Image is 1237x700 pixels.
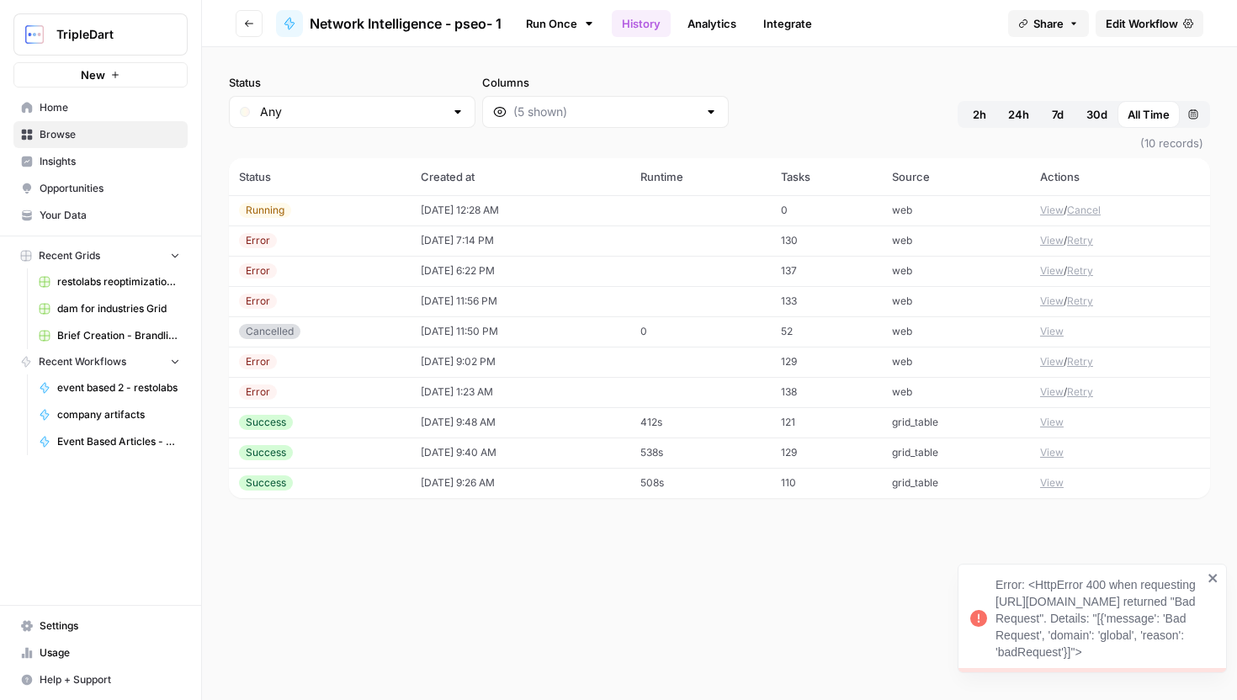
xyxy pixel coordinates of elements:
td: [DATE] 1:23 AM [411,377,630,407]
a: restolabs reoptimizations aug [31,268,188,295]
label: Status [229,74,475,91]
td: grid_table [882,468,1030,498]
div: Error: <HttpError 400 when requesting [URL][DOMAIN_NAME] returned "Bad Request". Details: "[{'mes... [995,576,1202,660]
td: / [1030,286,1210,316]
span: Your Data [40,208,180,223]
td: / [1030,377,1210,407]
th: Created at [411,158,630,195]
button: close [1208,571,1219,585]
td: 129 [771,437,882,468]
td: 130 [771,225,882,256]
button: 7d [1039,101,1076,128]
button: Retry [1067,263,1093,278]
span: Recent Grids [39,248,100,263]
td: [DATE] 9:48 AM [411,407,630,437]
td: web [882,286,1030,316]
td: [DATE] 12:28 AM [411,195,630,225]
a: Opportunities [13,175,188,202]
a: Run Once [515,9,605,38]
span: 24h [1008,106,1029,123]
td: 138 [771,377,882,407]
a: Home [13,94,188,121]
button: 24h [998,101,1039,128]
td: 538s [630,437,771,468]
span: Network Intelligence - pseo- 1 [310,13,502,34]
button: 2h [961,101,998,128]
span: event based 2 - restolabs [57,380,180,395]
span: 7d [1052,106,1064,123]
td: [DATE] 9:26 AM [411,468,630,498]
button: Retry [1067,294,1093,309]
td: 110 [771,468,882,498]
div: Error [239,233,277,248]
button: 30d [1076,101,1118,128]
button: View [1040,415,1064,430]
div: Error [239,384,277,400]
td: 508s [630,468,771,498]
div: Error [239,354,277,369]
input: Any [260,103,444,120]
td: / [1030,347,1210,377]
button: View [1040,445,1064,460]
th: Tasks [771,158,882,195]
td: 412s [630,407,771,437]
span: Share [1033,15,1064,32]
button: View [1040,354,1064,369]
th: Status [229,158,411,195]
a: dam for industries Grid [31,295,188,322]
td: [DATE] 9:40 AM [411,437,630,468]
span: TripleDart [56,26,158,43]
div: Success [239,415,293,430]
a: Your Data [13,202,188,229]
button: Share [1008,10,1089,37]
span: Usage [40,645,180,660]
div: Error [239,263,277,278]
a: Network Intelligence - pseo- 1 [276,10,502,37]
button: Help + Support [13,666,188,693]
td: / [1030,256,1210,286]
button: Recent Grids [13,243,188,268]
a: Brief Creation - Brandlife Grid [31,322,188,349]
span: Settings [40,618,180,634]
td: 0 [771,195,882,225]
a: Browse [13,121,188,148]
td: web [882,195,1030,225]
td: web [882,377,1030,407]
button: Retry [1067,233,1093,248]
button: Workspace: TripleDart [13,13,188,56]
span: 30d [1086,106,1107,123]
a: Event Based Articles - Restolabs [31,428,188,455]
td: / [1030,225,1210,256]
th: Source [882,158,1030,195]
button: View [1040,475,1064,491]
a: event based 2 - restolabs [31,374,188,401]
button: New [13,62,188,87]
a: company artifacts [31,401,188,428]
span: Edit Workflow [1106,15,1178,32]
td: [DATE] 7:14 PM [411,225,630,256]
span: 2h [973,106,986,123]
td: 129 [771,347,882,377]
span: dam for industries Grid [57,301,180,316]
td: grid_table [882,437,1030,468]
a: Usage [13,639,188,666]
button: View [1040,324,1064,339]
input: (5 shown) [513,103,698,120]
button: View [1040,233,1064,248]
span: (10 records) [229,128,1210,158]
td: web [882,256,1030,286]
span: company artifacts [57,407,180,422]
td: web [882,316,1030,347]
span: Browse [40,127,180,142]
span: All Time [1128,106,1170,123]
a: Analytics [677,10,746,37]
span: Home [40,100,180,115]
td: grid_table [882,407,1030,437]
td: [DATE] 9:02 PM [411,347,630,377]
button: View [1040,263,1064,278]
td: [DATE] 11:56 PM [411,286,630,316]
td: 137 [771,256,882,286]
button: Retry [1067,354,1093,369]
td: [DATE] 11:50 PM [411,316,630,347]
div: Error [239,294,277,309]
